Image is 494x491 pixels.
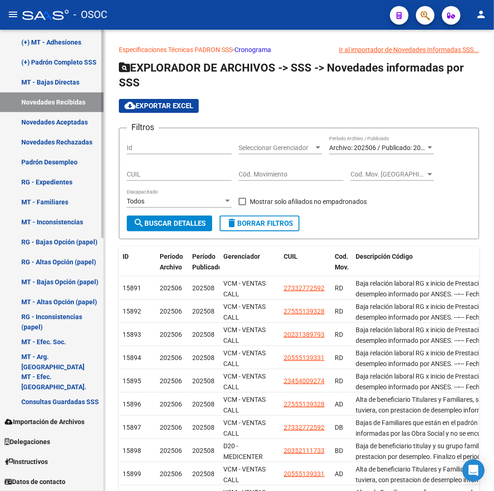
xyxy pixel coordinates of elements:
span: 20352111733 [284,447,325,454]
span: D20 - MEDICENTER D200 [223,442,263,471]
span: VCM - VENTAS CALL MEDICENTER [223,396,266,425]
datatable-header-cell: Cod. Mov. [331,247,352,288]
span: VCM - VENTAS CALL MEDICENTER [223,373,266,401]
span: ID [123,253,129,260]
span: Borrar Filtros [226,219,293,228]
span: 27555139328 [284,400,325,408]
span: 202506 [160,308,182,315]
span: 20555139331 [284,470,325,478]
span: RD [335,331,343,338]
span: VCM - VENTAS CALL MEDICENTER [223,349,266,378]
span: 27332772592 [284,284,325,292]
span: VCM - VENTAS CALL MEDICENTER [223,419,266,448]
span: Seleccionar Gerenciador [239,144,314,152]
span: Delegaciones [5,437,50,447]
datatable-header-cell: Período Publicado [188,247,220,288]
datatable-header-cell: Gerenciador [220,247,280,288]
span: Período Publicado [192,253,222,271]
span: 15899 [123,470,141,478]
span: 202506 [160,284,182,292]
span: 202506 [160,447,182,454]
span: Instructivos [5,457,48,467]
span: 202508 [192,470,214,478]
span: VCM - VENTAS CALL MEDICENTER [223,303,266,332]
span: Gerenciador [223,253,260,260]
span: 202506 [160,354,182,361]
span: Cod. Mov. [GEOGRAPHIC_DATA] [351,170,426,178]
span: - OSOC [73,5,107,25]
span: CUIL [284,253,298,260]
span: AD [335,470,343,478]
span: 202508 [192,284,214,292]
span: 23454009274 [284,377,325,385]
a: Cronograma [234,46,271,53]
datatable-header-cell: Período Archivo [156,247,188,288]
span: 202506 [160,377,182,385]
strong: - [458,337,461,344]
span: AD [335,400,343,408]
span: 202508 [192,447,214,454]
span: 202506 [160,424,182,431]
span: 15897 [123,424,141,431]
span: Datos de contacto [5,477,65,487]
span: 202508 [192,400,214,408]
span: Cod. Mov. [335,253,349,271]
div: Open Intercom Messenger [462,459,485,482]
span: VCM - VENTAS CALL MEDICENTER [223,326,266,355]
span: VCM - VENTAS CALL MEDICENTER [223,280,266,308]
span: Importación de Archivos [5,417,84,427]
div: Ir al importador de Novedades Informadas SSS... [339,45,479,55]
a: Especificaciones Técnicas PADRON SSS [119,46,233,53]
datatable-header-cell: ID [119,247,156,288]
span: 202506 [160,470,182,478]
span: EXPLORADOR DE ARCHIVOS -> SSS -> Novedades informadas por SSS [119,61,464,89]
span: 20555139331 [284,354,325,361]
span: BD [335,447,343,454]
button: Buscar Detalles [127,216,212,231]
span: Mostrar solo afiliados no empadronados [250,196,367,207]
span: 20231389793 [284,331,325,338]
mat-icon: delete [226,217,237,229]
span: Archivo: 202506 / Publicado: 202508 [329,144,435,151]
span: Buscar Detalles [133,219,206,228]
span: RD [335,377,343,385]
mat-icon: person [475,9,487,20]
mat-icon: search [133,217,144,229]
span: Descripción Código [356,253,413,260]
span: 15893 [123,331,141,338]
span: 202508 [192,424,214,431]
strong: - [458,314,461,321]
p: - [119,45,479,55]
span: Período Archivo [160,253,183,271]
strong: - [458,383,461,391]
button: Exportar EXCEL [119,99,199,113]
span: RD [335,308,343,315]
button: Borrar Filtros [220,216,299,231]
span: Todos [127,197,144,205]
span: 27555139328 [284,308,325,315]
span: 202506 [160,331,182,338]
strong: - [458,290,461,298]
span: 15898 [123,447,141,454]
span: 202506 [160,400,182,408]
span: 202508 [192,354,214,361]
span: 202508 [192,377,214,385]
span: RD [335,284,343,292]
span: 27332772592 [284,424,325,431]
mat-icon: cloud_download [124,100,136,111]
span: 15895 [123,377,141,385]
span: 15891 [123,284,141,292]
span: DB [335,424,343,431]
mat-icon: menu [7,9,19,20]
span: Exportar EXCEL [124,102,193,110]
datatable-header-cell: CUIL [280,247,331,288]
span: 202508 [192,308,214,315]
span: 15896 [123,400,141,408]
span: 15892 [123,308,141,315]
span: RD [335,354,343,361]
h3: Filtros [127,121,159,134]
strong: - [458,360,461,367]
span: 15894 [123,354,141,361]
span: 202508 [192,331,214,338]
